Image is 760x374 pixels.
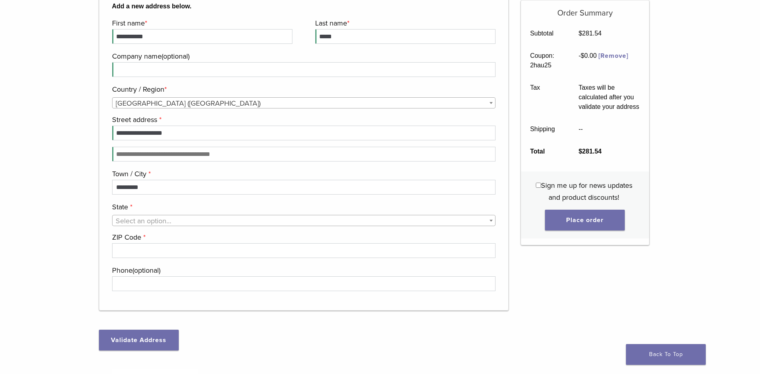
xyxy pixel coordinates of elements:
button: Validate Address [99,330,179,350]
span: (optional) [162,52,190,61]
span: Select an option… [116,217,171,225]
th: Tax [521,77,570,118]
span: $ [578,148,582,155]
a: Back To Top [626,344,706,365]
span: State [112,215,496,226]
span: Sign me up for news updates and product discounts! [541,181,632,202]
span: $ [578,30,582,37]
th: Shipping [521,118,570,140]
th: Total [521,140,570,163]
button: Place order [545,210,625,230]
label: Last name [315,17,494,29]
a: Remove 2hau25 coupon [598,52,628,60]
th: Subtotal [521,22,570,45]
label: Country / Region [112,83,494,95]
bdi: 281.54 [578,148,602,155]
span: Country / Region [112,97,496,108]
span: 0.00 [581,52,597,59]
span: United States (US) [113,98,495,109]
td: Taxes will be calculated after you validate your address [570,77,649,118]
span: (optional) [132,266,160,275]
bdi: 281.54 [578,30,602,37]
th: Coupon: 2hau25 [521,45,570,77]
b: Add a new address below. [112,2,496,11]
label: Company name [112,50,494,62]
label: Town / City [112,168,494,180]
label: First name [112,17,290,29]
td: - [570,45,649,77]
label: Phone [112,264,494,276]
span: -- [578,126,583,132]
label: State [112,201,494,213]
label: Street address [112,114,494,126]
h5: Order Summary [521,0,649,18]
label: ZIP Code [112,231,494,243]
input: Sign me up for news updates and product discounts! [536,183,541,188]
span: $ [581,52,584,59]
